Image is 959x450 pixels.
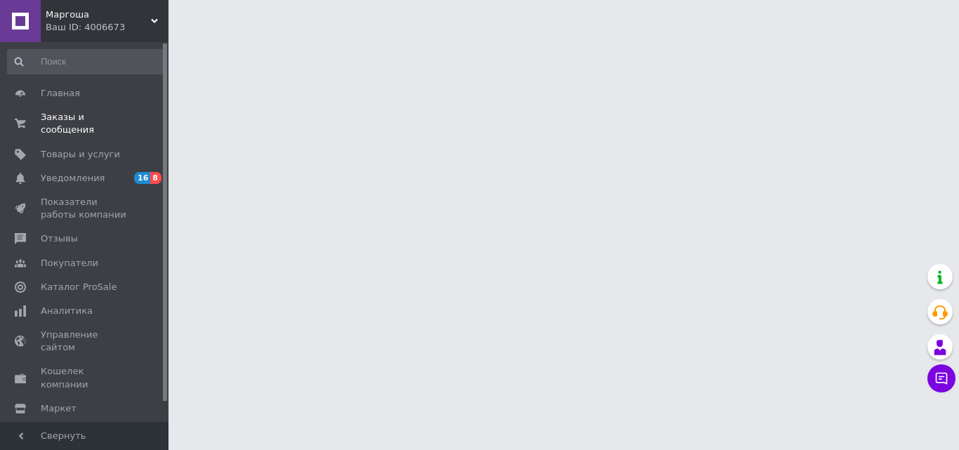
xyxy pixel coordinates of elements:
span: Отзывы [41,232,78,245]
span: Кошелек компании [41,365,130,390]
span: Товары и услуги [41,148,120,161]
span: Уведомления [41,172,105,185]
span: Аналитика [41,305,93,317]
span: 16 [134,172,150,184]
span: Управление сайтом [41,329,130,354]
span: Маркет [41,402,77,415]
span: Заказы и сообщения [41,111,130,136]
span: Показатели работы компании [41,196,130,221]
span: Главная [41,87,80,100]
button: Чат с покупателем [927,364,955,392]
div: Ваш ID: 4006673 [46,21,168,34]
span: Маргоша [46,8,151,21]
span: 8 [150,172,161,184]
span: Каталог ProSale [41,281,117,293]
input: Поиск [7,49,166,74]
span: Покупатели [41,257,98,270]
